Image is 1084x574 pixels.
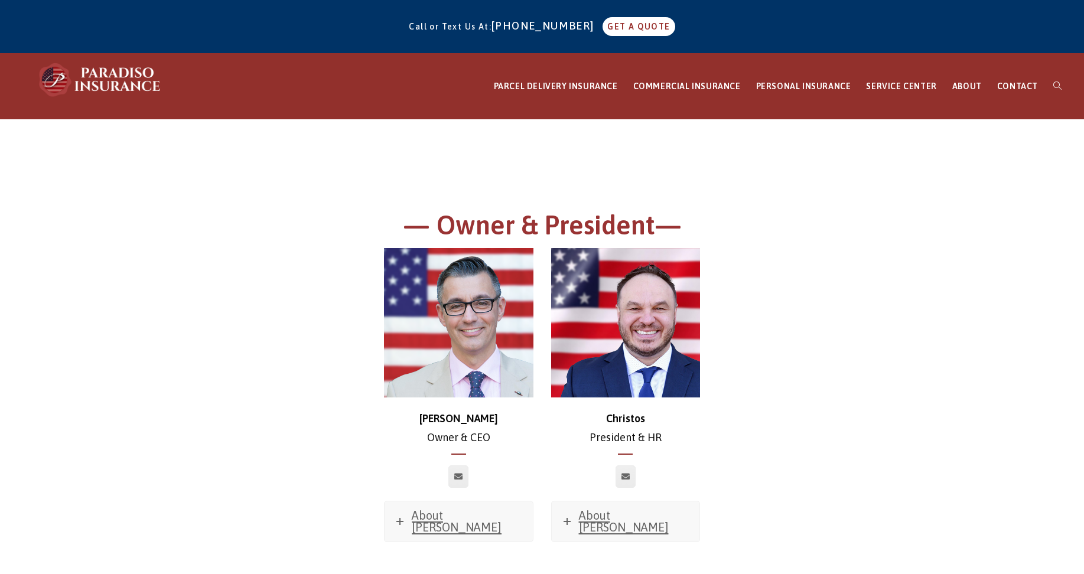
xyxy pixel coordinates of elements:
[419,412,498,425] strong: [PERSON_NAME]
[945,54,989,119] a: ABOUT
[989,54,1046,119] a: CONTACT
[756,81,851,91] span: PERSONAL INSURANCE
[603,17,675,36] a: GET A QUOTE
[997,81,1038,91] span: CONTACT
[486,54,626,119] a: PARCEL DELIVERY INSURANCE
[748,54,859,119] a: PERSONAL INSURANCE
[579,508,669,534] span: About [PERSON_NAME]
[552,501,700,542] a: About [PERSON_NAME]
[952,81,982,91] span: ABOUT
[385,501,533,542] a: About [PERSON_NAME]
[866,81,936,91] span: SERVICE CENTER
[491,19,600,32] a: [PHONE_NUMBER]
[551,409,701,448] p: President & HR
[35,62,165,97] img: Paradiso Insurance
[551,248,701,397] img: Christos_500x500
[626,54,748,119] a: COMMERCIAL INSURANCE
[858,54,944,119] a: SERVICE CENTER
[494,81,618,91] span: PARCEL DELIVERY INSURANCE
[412,508,502,534] span: About [PERSON_NAME]
[606,412,645,425] strong: Christos
[384,248,533,397] img: chris-500x500 (1)
[409,22,491,31] span: Call or Text Us At:
[384,409,533,448] p: Owner & CEO
[217,208,867,249] h1: — Owner & President—
[633,81,741,91] span: COMMERCIAL INSURANCE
